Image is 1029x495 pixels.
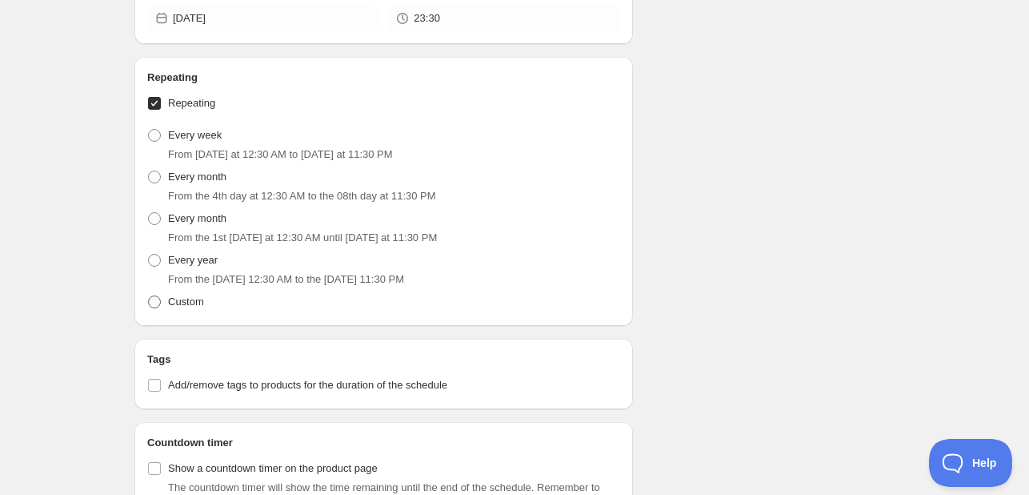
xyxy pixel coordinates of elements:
[147,70,620,86] h2: Repeating
[168,296,204,308] span: Custom
[168,379,447,391] span: Add/remove tags to products for the duration of the schedule
[929,439,1013,487] iframe: Toggle Customer Support
[168,97,215,109] span: Repeating
[168,171,226,183] span: Every month
[168,129,222,141] span: Every week
[168,212,226,224] span: Every month
[147,435,620,451] h2: Countdown timer
[168,190,436,202] span: From the 4th day at 12:30 AM to the 08th day at 11:30 PM
[168,462,378,474] span: Show a countdown timer on the product page
[168,231,437,243] span: From the 1st [DATE] at 12:30 AM until [DATE] at 11:30 PM
[168,148,393,160] span: From [DATE] at 12:30 AM to [DATE] at 11:30 PM
[168,254,218,266] span: Every year
[147,352,620,368] h2: Tags
[168,273,404,285] span: From the [DATE] 12:30 AM to the [DATE] 11:30 PM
